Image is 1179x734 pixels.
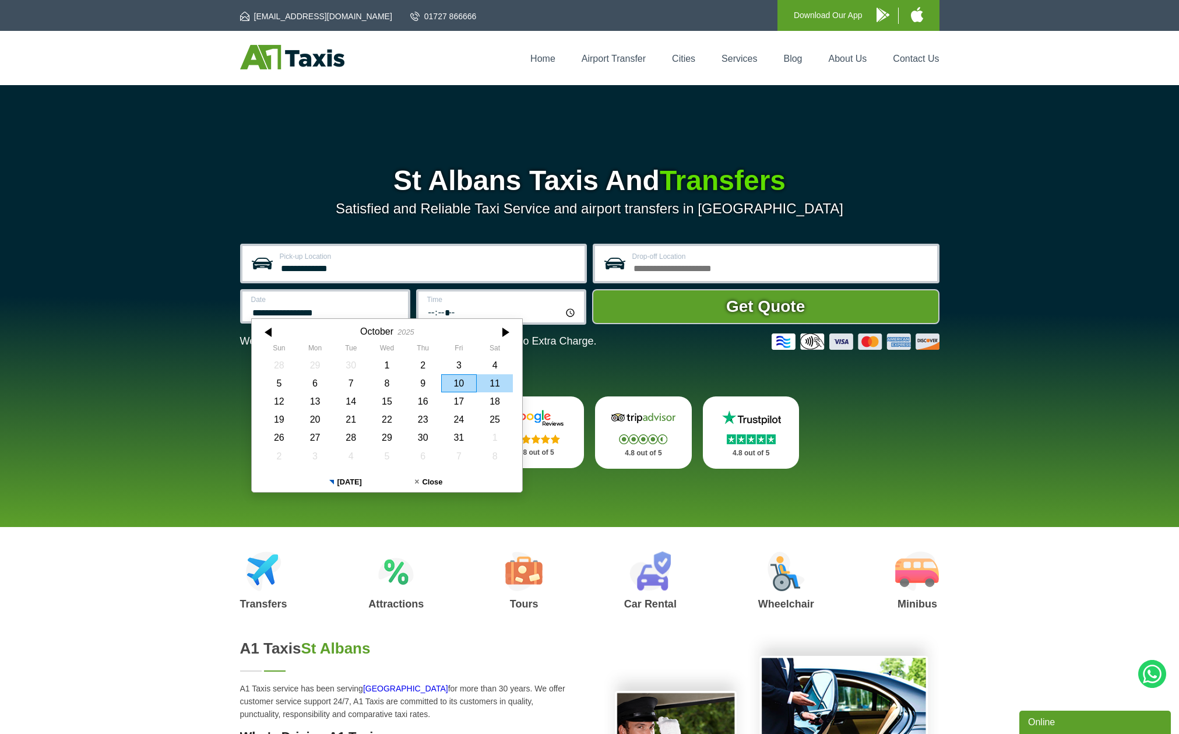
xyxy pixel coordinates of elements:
[441,410,477,429] div: 24 October 2025
[1019,708,1173,734] iframe: chat widget
[369,447,405,465] div: 05 November 2025
[629,552,671,591] img: Car Rental
[404,447,441,465] div: 06 November 2025
[297,429,333,447] div: 27 October 2025
[404,374,441,392] div: 09 October 2025
[794,8,863,23] p: Download Our App
[368,599,424,609] h3: Attractions
[387,472,470,492] button: Close
[500,445,571,460] p: 4.8 out of 5
[477,429,513,447] div: 01 November 2025
[477,410,513,429] div: 25 October 2025
[297,344,333,356] th: Monday
[624,599,677,609] h3: Car Rental
[703,396,800,469] a: Trustpilot Stars 4.8 out of 5
[877,8,889,22] img: A1 Taxis Android App
[404,392,441,410] div: 16 October 2025
[477,356,513,374] div: 04 October 2025
[297,410,333,429] div: 20 October 2025
[501,409,571,427] img: Google
[441,429,477,447] div: 31 October 2025
[240,599,287,609] h3: Transfers
[595,396,692,469] a: Tripadvisor Stars 4.8 out of 5
[410,10,477,22] a: 01727 866666
[369,410,405,429] div: 22 October 2025
[251,296,401,303] label: Date
[369,374,405,392] div: 08 October 2025
[487,396,584,468] a: Google Stars 4.8 out of 5
[441,447,477,465] div: 07 November 2025
[632,253,930,260] label: Drop-off Location
[280,253,578,260] label: Pick-up Location
[333,429,369,447] div: 28 October 2025
[911,7,923,22] img: A1 Taxis iPhone App
[608,446,679,461] p: 4.8 out of 5
[261,429,297,447] div: 26 October 2025
[716,409,786,427] img: Trustpilot
[505,552,543,591] img: Tours
[297,356,333,374] div: 29 September 2025
[333,374,369,392] div: 07 October 2025
[297,447,333,465] div: 03 November 2025
[240,640,576,658] h2: A1 Taxis
[261,356,297,374] div: 28 September 2025
[369,429,405,447] div: 29 October 2025
[783,54,802,64] a: Blog
[895,552,939,591] img: Minibus
[369,344,405,356] th: Wednesday
[512,434,560,444] img: Stars
[758,599,814,609] h3: Wheelchair
[477,392,513,410] div: 18 October 2025
[240,201,939,217] p: Satisfied and Reliable Taxi Service and airport transfers in [GEOGRAPHIC_DATA]
[768,552,805,591] img: Wheelchair
[369,392,405,410] div: 15 October 2025
[240,682,576,721] p: A1 Taxis service has been serving for more than 30 years. We offer customer service support 24/7,...
[619,434,667,444] img: Stars
[240,335,597,347] p: We Now Accept Card & Contactless Payment In
[369,356,405,374] div: 01 October 2025
[246,552,281,591] img: Airport Transfers
[240,10,392,22] a: [EMAIL_ADDRESS][DOMAIN_NAME]
[477,374,513,392] div: 11 October 2025
[240,45,344,69] img: A1 Taxis St Albans LTD
[261,374,297,392] div: 05 October 2025
[672,54,695,64] a: Cities
[530,54,555,64] a: Home
[333,410,369,429] div: 21 October 2025
[333,344,369,356] th: Tuesday
[297,392,333,410] div: 13 October 2025
[829,54,867,64] a: About Us
[727,434,776,444] img: Stars
[404,429,441,447] div: 30 October 2025
[363,684,448,693] a: [GEOGRAPHIC_DATA]
[378,552,414,591] img: Attractions
[441,344,477,356] th: Friday
[505,599,543,609] h3: Tours
[261,447,297,465] div: 02 November 2025
[716,446,787,461] p: 4.8 out of 5
[333,392,369,410] div: 14 October 2025
[592,289,939,324] button: Get Quote
[404,356,441,374] div: 02 October 2025
[608,409,678,427] img: Tripadvisor
[660,165,786,196] span: Transfers
[427,296,577,303] label: Time
[477,447,513,465] div: 08 November 2025
[397,328,414,336] div: 2025
[893,54,939,64] a: Contact Us
[722,54,757,64] a: Services
[404,344,441,356] th: Thursday
[240,167,939,195] h1: St Albans Taxis And
[333,356,369,374] div: 30 September 2025
[261,410,297,429] div: 19 October 2025
[772,333,939,350] img: Credit And Debit Cards
[404,410,441,429] div: 23 October 2025
[895,599,939,609] h3: Minibus
[582,54,646,64] a: Airport Transfer
[333,447,369,465] div: 04 November 2025
[261,392,297,410] div: 12 October 2025
[477,344,513,356] th: Saturday
[463,335,596,347] span: The Car at No Extra Charge.
[261,344,297,356] th: Sunday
